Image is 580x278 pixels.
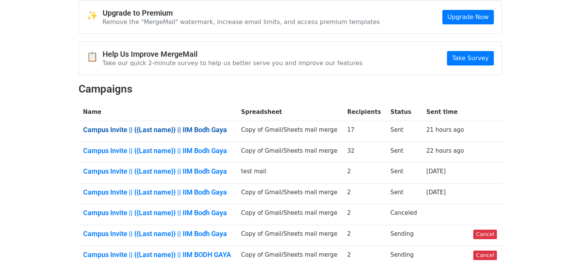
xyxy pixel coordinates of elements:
[447,51,493,66] a: Take Survey
[103,18,380,26] p: Remove the "MergeMail" watermark, increase email limits, and access premium templates
[83,167,232,176] a: Campus Invite || {{Last name}} || IIM Bodh Gaya
[386,121,422,142] td: Sent
[236,225,342,246] td: Copy of Gmail/Sheets mail merge
[103,8,380,18] h4: Upgrade to Premium
[83,209,232,217] a: Campus Invite || {{Last name}} || IIM Bodh Gaya
[426,147,464,154] a: 22 hours ago
[342,183,386,204] td: 2
[236,103,342,121] th: Spreadsheet
[83,147,232,155] a: Campus Invite || {{Last name}} || IIM Bodh Gaya
[83,251,232,259] a: Campus Invite || {{Last name}} || IIM BODH GAYA
[342,163,386,184] td: 2
[442,10,493,24] a: Upgrade Now
[236,163,342,184] td: test mail
[386,142,422,163] td: Sent
[473,230,496,239] a: Cancel
[87,51,103,62] span: 📋
[236,142,342,163] td: Copy of Gmail/Sheets mail merge
[236,246,342,266] td: Copy of Gmail/Sheets mail merge
[342,246,386,266] td: 2
[236,183,342,204] td: Copy of Gmail/Sheets mail merge
[386,103,422,121] th: Status
[386,225,422,246] td: Sending
[386,163,422,184] td: Sent
[87,10,103,21] span: ✨
[426,126,464,133] a: 21 hours ago
[422,103,469,121] th: Sent time
[103,59,363,67] p: Take our quick 2-minute survey to help us better serve you and improve our features
[236,121,342,142] td: Copy of Gmail/Sheets mail merge
[473,251,496,260] a: Cancel
[342,204,386,225] td: 2
[79,103,237,121] th: Name
[342,142,386,163] td: 32
[386,183,422,204] td: Sent
[426,189,446,196] a: [DATE]
[342,225,386,246] td: 2
[83,230,232,238] a: Campus Invite || {{Last name}} || IIM Bodh Gaya
[79,83,502,96] h2: Campaigns
[342,121,386,142] td: 17
[386,246,422,266] td: Sending
[542,241,580,278] iframe: Chat Widget
[426,168,446,175] a: [DATE]
[386,204,422,225] td: Canceled
[236,204,342,225] td: Copy of Gmail/Sheets mail merge
[103,50,363,59] h4: Help Us Improve MergeMail
[342,103,386,121] th: Recipients
[83,126,232,134] a: Campus Invite || {{Last name}} || IIM Bodh Gaya
[83,188,232,197] a: Campus Invite || {{Last name}} || IIM Bodh Gaya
